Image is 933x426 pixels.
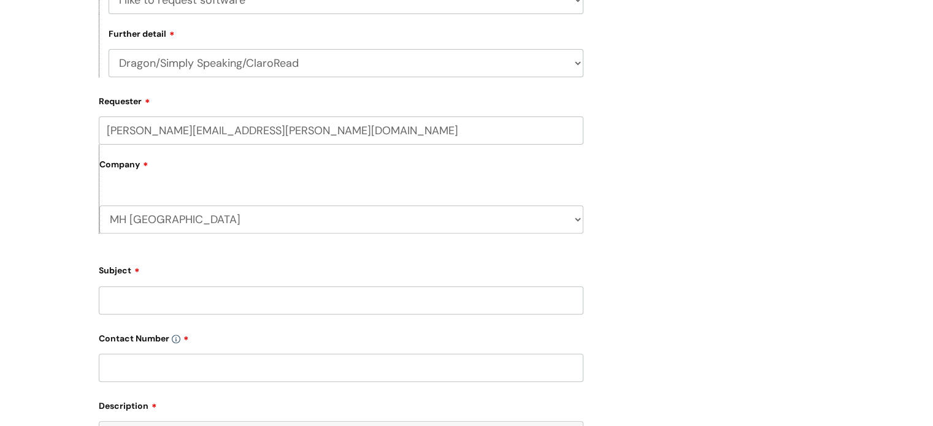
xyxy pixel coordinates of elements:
label: Description [99,397,583,411]
label: Contact Number [99,329,583,344]
label: Company [99,155,583,183]
label: Further detail [109,27,175,39]
input: Email [99,116,583,145]
label: Subject [99,261,583,276]
label: Requester [99,92,583,107]
img: info-icon.svg [172,335,180,343]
